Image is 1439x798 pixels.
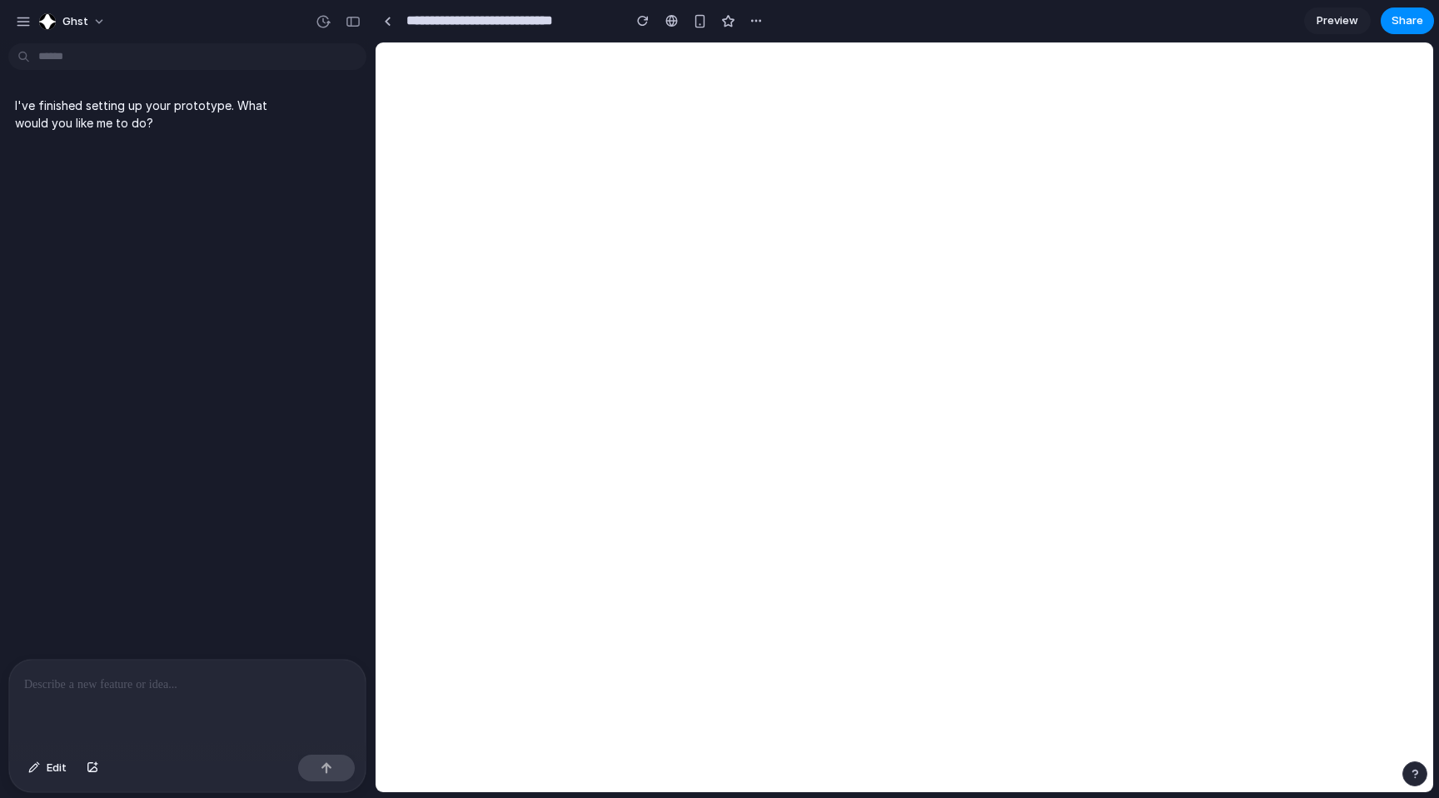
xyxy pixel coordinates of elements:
span: Share [1392,12,1423,29]
span: ghst [62,13,88,30]
span: Preview [1317,12,1358,29]
button: Edit [20,755,75,781]
button: ghst [32,8,114,35]
button: Share [1381,7,1434,34]
span: Edit [47,760,67,776]
a: Preview [1304,7,1371,34]
p: I've finished setting up your prototype. What would you like me to do? [15,97,293,132]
